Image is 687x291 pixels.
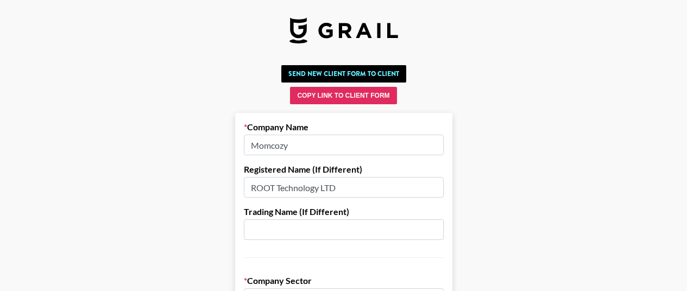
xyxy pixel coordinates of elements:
[244,122,444,132] label: Company Name
[244,164,444,175] label: Registered Name (If Different)
[289,17,398,43] img: Grail Talent Logo
[244,275,444,286] label: Company Sector
[244,206,444,217] label: Trading Name (If Different)
[290,87,396,104] button: Copy Link to Client Form
[281,65,406,83] button: Send New Client Form to Client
